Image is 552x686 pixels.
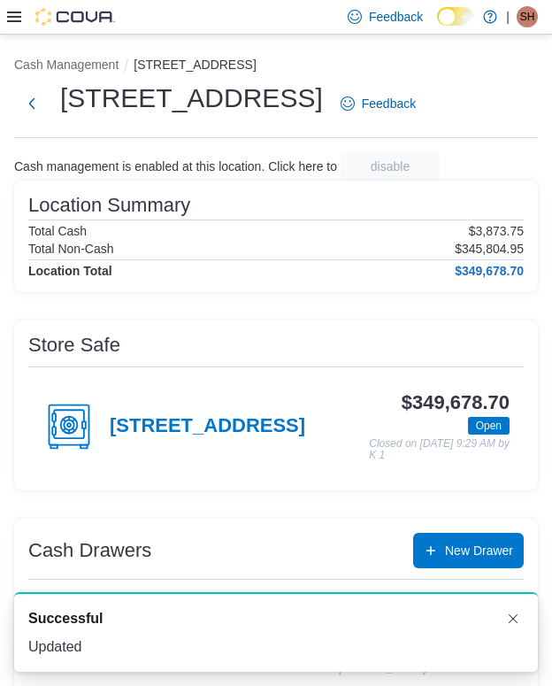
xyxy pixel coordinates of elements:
[134,58,256,72] button: [STREET_ADDRESS]
[469,224,524,238] p: $3,873.75
[371,158,410,175] span: disable
[506,6,510,27] p: |
[28,195,190,216] h3: Location Summary
[60,81,323,116] h1: [STREET_ADDRESS]
[402,392,510,413] h3: $349,678.70
[476,418,502,434] span: Open
[362,95,416,112] span: Feedback
[369,8,423,26] span: Feedback
[28,608,103,629] span: Successful
[437,26,438,27] span: Dark Mode
[369,438,510,462] p: Closed on [DATE] 9:29 AM by K 1
[502,608,524,629] button: Dismiss toast
[28,224,87,238] h6: Total Cash
[468,417,510,435] span: Open
[333,86,423,121] a: Feedback
[445,542,513,559] span: New Drawer
[14,86,50,121] button: Next
[28,242,114,256] h6: Total Non-Cash
[520,6,535,27] span: SH
[413,533,524,568] button: New Drawer
[14,56,538,77] nav: An example of EuiBreadcrumbs
[517,6,538,27] div: Santiago Hernandez
[14,58,119,72] button: Cash Management
[28,608,524,629] div: Notification
[28,636,524,658] div: Updated
[110,415,305,438] h4: [STREET_ADDRESS]
[28,264,112,278] h4: Location Total
[28,540,151,561] h3: Cash Drawers
[28,335,120,356] h3: Store Safe
[455,242,524,256] p: $345,804.95
[341,152,440,181] button: disable
[437,7,474,26] input: Dark Mode
[35,8,115,26] img: Cova
[14,159,337,173] p: Cash management is enabled at this location. Click here to
[455,264,524,278] h4: $349,678.70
